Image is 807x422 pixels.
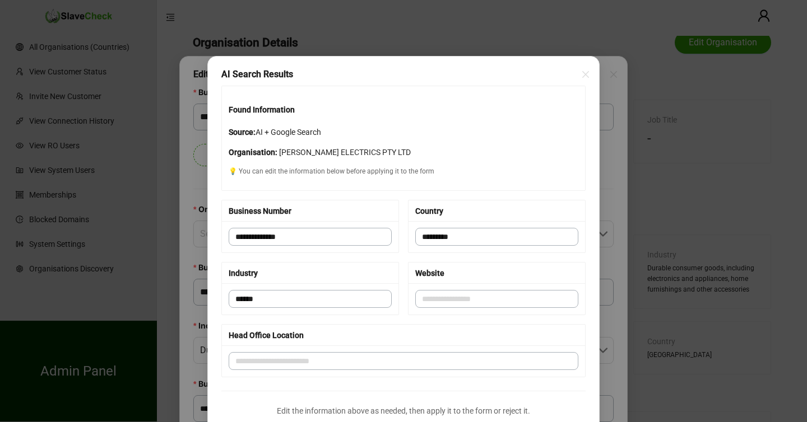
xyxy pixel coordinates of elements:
button: Close [574,63,592,81]
span: close [581,63,590,86]
strong: Source: [229,128,256,137]
strong: Organisation: [229,148,277,157]
p: AI + Google Search [229,126,578,138]
p: 💡 You can edit the information below before applying it to the form [229,166,578,177]
div: Business Number [229,205,392,217]
h4: Found Information [229,104,578,116]
div: AI Search Results [221,68,586,81]
div: Head Office Location [229,329,578,341]
p: Edit the information above as needed, then apply it to the form or reject it. [221,405,586,417]
p: [PERSON_NAME] ELECTRICS PTY LTD [229,146,578,158]
div: Website [415,267,578,279]
div: Country [415,205,578,217]
div: Industry [229,267,392,279]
